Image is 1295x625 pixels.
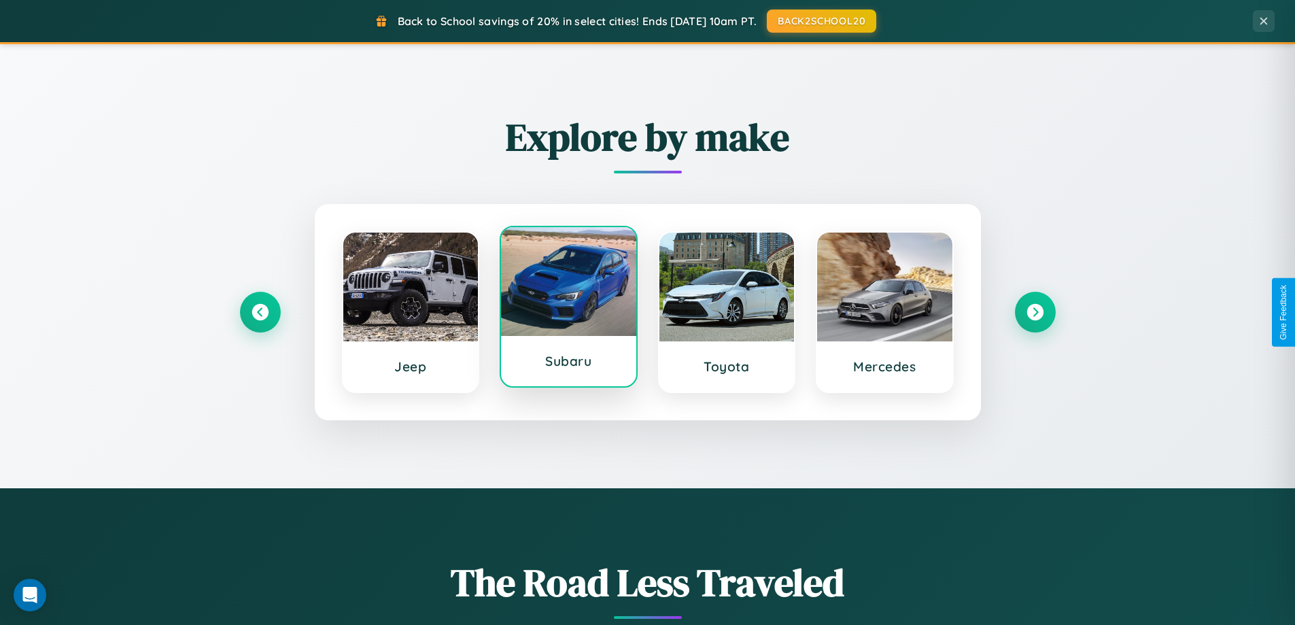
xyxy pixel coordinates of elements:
[831,358,939,375] h3: Mercedes
[14,579,46,611] div: Open Intercom Messenger
[673,358,781,375] h3: Toyota
[398,14,757,28] span: Back to School savings of 20% in select cities! Ends [DATE] 10am PT.
[357,358,465,375] h3: Jeep
[515,353,623,369] h3: Subaru
[240,111,1056,163] h2: Explore by make
[240,556,1056,609] h1: The Road Less Traveled
[767,10,876,33] button: BACK2SCHOOL20
[1279,285,1288,340] div: Give Feedback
